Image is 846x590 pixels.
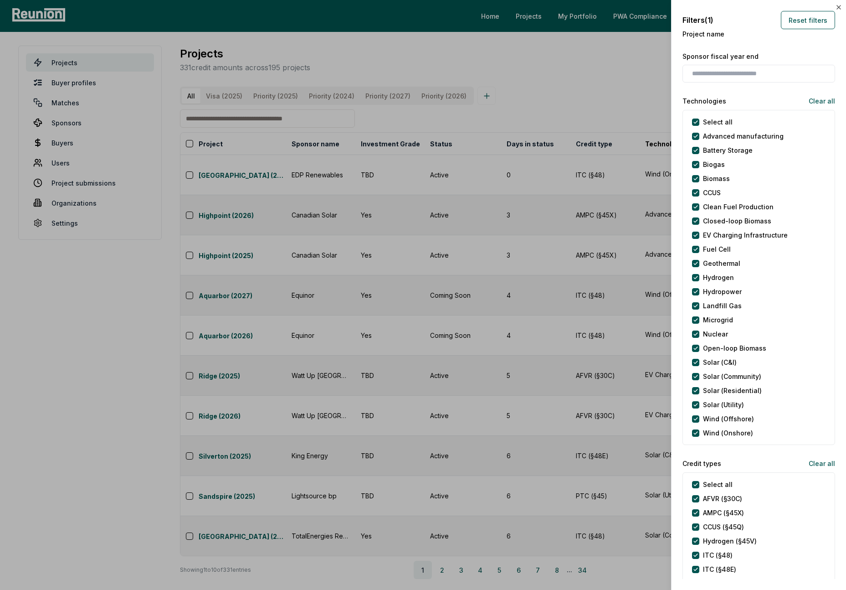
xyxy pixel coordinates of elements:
[703,273,734,282] label: Hydrogen
[703,494,742,503] label: AFVR (§30C)
[703,386,762,395] label: Solar (Residential)
[703,117,733,127] label: Select all
[703,230,788,240] label: EV Charging Infrastructure
[703,202,774,212] label: Clean Fuel Production
[703,216,771,226] label: Closed-loop Biomass
[682,96,726,106] label: Technologies
[703,174,730,183] label: Biomass
[703,343,766,353] label: Open-loop Biomass
[703,550,733,560] label: ITC (§48)
[703,188,721,197] label: CCUS
[703,131,784,141] label: Advanced manufacturing
[682,52,835,61] label: Sponsor fiscal year end
[703,160,725,169] label: Biogas
[703,522,744,532] label: CCUS (§45Q)
[703,508,744,518] label: AMPC (§45X)
[703,579,751,588] label: Nuclear (§45U)
[781,11,835,29] button: Reset filters
[703,428,753,438] label: Wind (Onshore)
[682,15,713,26] h4: Filters (1)
[682,29,835,39] label: Project name
[682,459,721,468] label: Credit types
[703,564,736,574] label: ITC (§48E)
[703,536,757,546] label: Hydrogen (§45V)
[703,145,753,155] label: Battery Storage
[703,480,733,489] label: Select all
[801,454,835,472] button: Clear all
[801,92,835,110] button: Clear all
[703,244,731,254] label: Fuel Cell
[703,372,761,381] label: Solar (Community)
[703,329,728,339] label: Nuclear
[703,400,744,409] label: Solar (Utility)
[703,315,733,325] label: Microgrid
[703,301,742,311] label: Landfill Gas
[703,357,737,367] label: Solar (C&I)
[703,414,754,424] label: Wind (Offshore)
[703,287,742,296] label: Hydropower
[703,259,740,268] label: Geothermal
